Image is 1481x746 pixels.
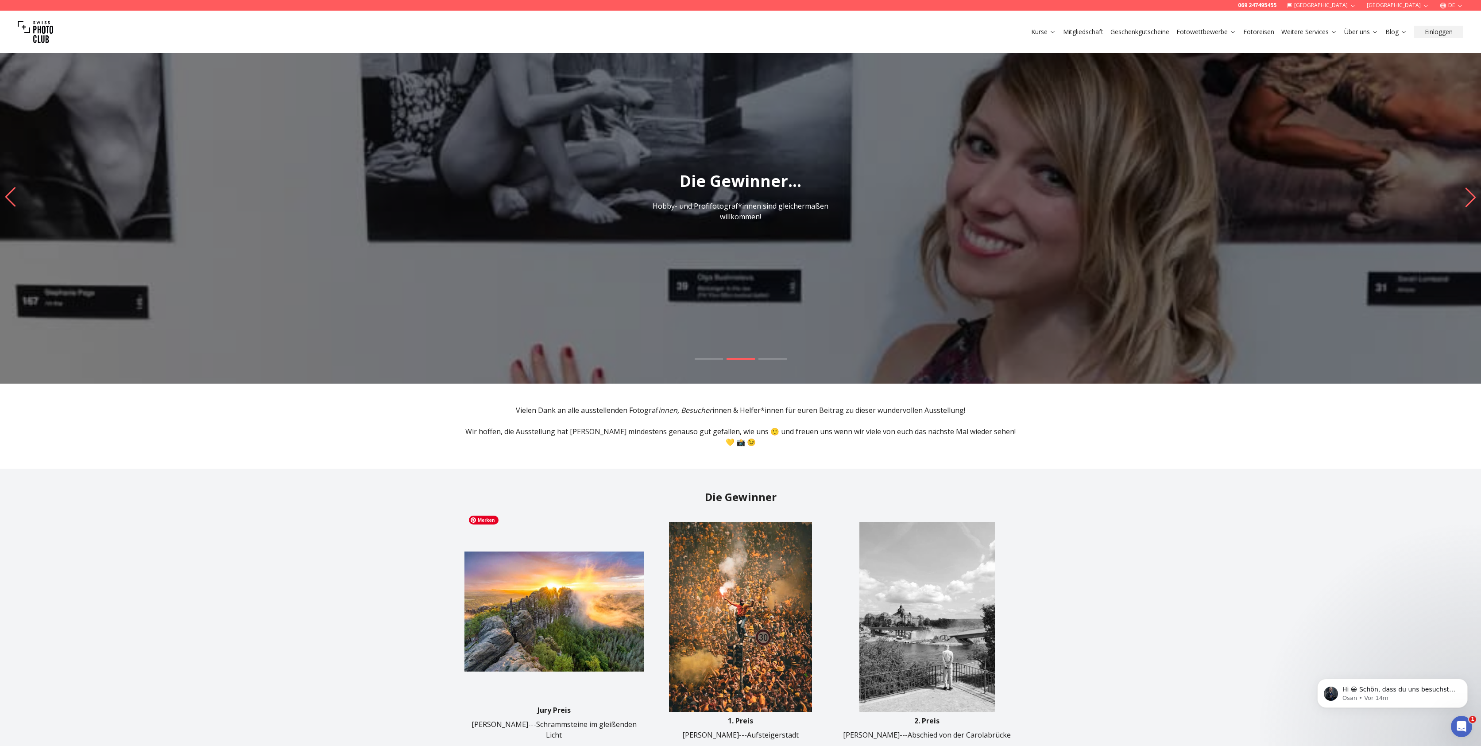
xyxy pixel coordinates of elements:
[651,522,830,712] img: image
[18,14,53,50] img: Swiss photo club
[1414,26,1463,38] button: Einloggen
[837,522,1017,712] img: image
[1063,27,1103,36] a: Mitgliedschaft
[1382,26,1411,38] button: Blog
[1281,27,1337,36] a: Weitere Services
[1278,26,1341,38] button: Weitere Services
[1243,27,1274,36] a: Fotoreisen
[1110,27,1169,36] a: Geschenkgutscheine
[1176,27,1236,36] a: Fotowettbewerbe
[1028,26,1060,38] button: Kurse
[1385,27,1407,36] a: Blog
[1173,26,1240,38] button: Fotowettbewerbe
[1240,26,1278,38] button: Fotoreisen
[682,730,799,740] p: [PERSON_NAME]---Aufsteigerstadt
[1341,26,1382,38] button: Über uns
[1031,27,1056,36] a: Kurse
[1107,26,1173,38] button: Geschenkgutscheine
[537,705,571,715] p: Jury Preis
[1344,27,1378,36] a: Über uns
[464,490,1017,504] h2: Die Gewinner
[658,405,712,415] em: innen, Besucher
[1238,2,1276,9] a: 069 247495455
[469,516,499,525] span: Merken
[464,522,644,701] img: image
[1304,660,1481,722] iframe: Intercom notifications Nachricht
[1451,716,1472,737] iframe: Intercom live chat
[464,719,644,740] p: [PERSON_NAME]---Schrammsteine im gleißenden Licht
[728,715,753,726] p: 1. Preis
[1060,26,1107,38] button: Mitgliedschaft
[1469,716,1476,723] span: 1
[464,426,1017,447] p: Wir hoffen, die Ausstellung hat [PERSON_NAME] mindestens genauso gut gefallen, wie uns 🙂 und freu...
[464,405,1017,416] p: Vielen Dank an alle ausstellenden Fotograf innen & Helfer*innen für euren Beitrag zu dieser wunde...
[843,730,1011,740] p: [PERSON_NAME]---Abschied von der Carolabrücke
[914,715,940,726] p: 2. Preis
[642,201,840,222] p: Hobby- und Profifotograf*innen sind gleichermaßen willkommen!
